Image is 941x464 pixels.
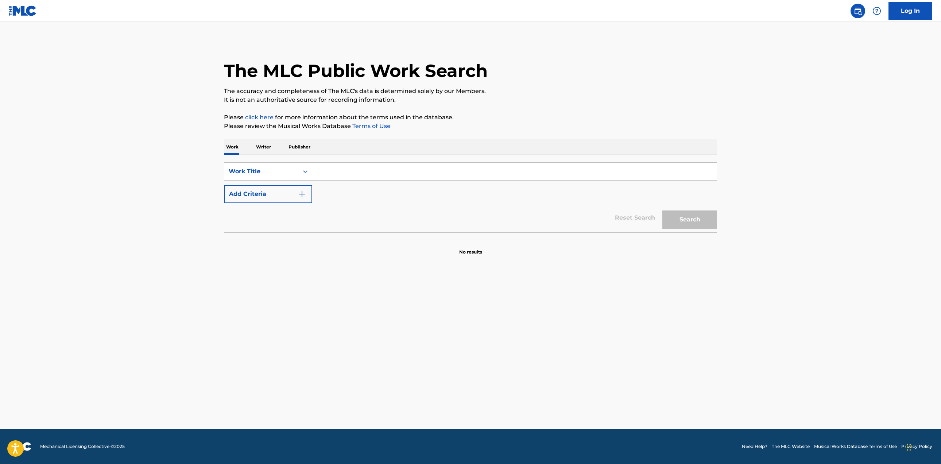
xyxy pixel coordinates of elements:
[224,87,717,96] p: The accuracy and completeness of The MLC's data is determined solely by our Members.
[853,7,862,15] img: search
[907,436,911,458] div: Drag
[229,167,294,176] div: Work Title
[286,139,313,155] p: Publisher
[254,139,273,155] p: Writer
[870,4,884,18] div: Help
[872,7,881,15] img: help
[224,139,241,155] p: Work
[814,443,897,450] a: Musical Works Database Terms of Use
[224,113,717,122] p: Please for more information about the terms used in the database.
[351,123,391,129] a: Terms of Use
[459,240,482,255] p: No results
[901,443,932,450] a: Privacy Policy
[245,114,274,121] a: click here
[224,185,312,203] button: Add Criteria
[224,96,717,104] p: It is not an authoritative source for recording information.
[742,443,767,450] a: Need Help?
[851,4,865,18] a: Public Search
[9,5,37,16] img: MLC Logo
[9,442,31,451] img: logo
[888,2,932,20] a: Log In
[298,190,306,198] img: 9d2ae6d4665cec9f34b9.svg
[224,60,488,82] h1: The MLC Public Work Search
[905,429,941,464] iframe: Chat Widget
[224,122,717,131] p: Please review the Musical Works Database
[772,443,810,450] a: The MLC Website
[224,162,717,232] form: Search Form
[40,443,125,450] span: Mechanical Licensing Collective © 2025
